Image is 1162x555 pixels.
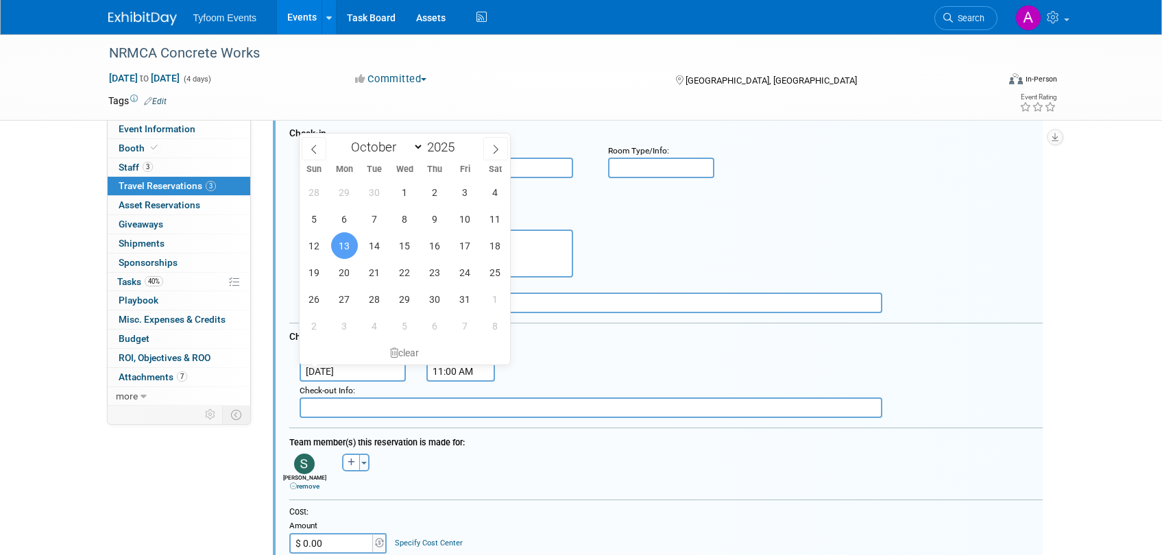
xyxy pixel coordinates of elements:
span: October 29, 2025 [391,286,418,312]
div: clear [300,341,511,365]
span: 3 [206,181,216,191]
span: Search [953,13,984,23]
body: Rich Text Area. Press ALT-0 for help. [8,5,734,18]
span: Thu [420,165,450,174]
span: September 28, 2025 [301,179,328,206]
span: more [116,391,138,402]
a: Booth [108,139,250,158]
span: 3 [143,162,153,172]
span: October 27, 2025 [331,286,358,312]
span: Tue [359,165,389,174]
span: October 23, 2025 [422,259,448,286]
span: 7 [177,371,187,382]
td: Tags [108,94,167,108]
div: Event Rating [1019,94,1056,101]
a: Staff3 [108,158,250,177]
span: October 9, 2025 [422,206,448,232]
span: November 3, 2025 [331,312,358,339]
select: Month [345,138,424,156]
span: October 14, 2025 [361,232,388,259]
i: Booth reservation complete [151,144,158,151]
span: Tyfoom Events [193,12,257,23]
span: Staff [119,162,153,173]
a: remove [290,482,319,490]
span: October 26, 2025 [301,286,328,312]
span: October 18, 2025 [482,232,509,259]
a: Tasks40% [108,273,250,291]
img: S.jpg [294,454,315,474]
span: Wed [389,165,420,174]
span: November 6, 2025 [422,312,448,339]
a: Playbook [108,291,250,310]
span: Check-in [289,127,326,138]
span: October 5, 2025 [301,206,328,232]
span: 40% [145,276,163,286]
a: Edit [144,97,167,106]
td: Personalize Event Tab Strip [199,406,223,423]
span: Tasks [117,276,163,287]
span: October 4, 2025 [482,179,509,206]
img: Format-Inperson.png [1009,73,1023,84]
span: October 10, 2025 [452,206,479,232]
span: Booth [119,143,160,153]
span: October 31, 2025 [452,286,479,312]
span: October 25, 2025 [482,259,509,286]
span: November 8, 2025 [482,312,509,339]
a: ROI, Objectives & ROO [108,349,250,367]
div: Event Format [917,71,1058,92]
div: Cost: [289,506,1043,518]
img: Angie Nichols [1015,5,1041,31]
span: October 15, 2025 [391,232,418,259]
span: October 19, 2025 [301,259,328,286]
span: October 3, 2025 [452,179,479,206]
span: Asset Reservations [119,199,200,210]
span: October 8, 2025 [391,206,418,232]
span: November 7, 2025 [452,312,479,339]
span: October 2, 2025 [422,179,448,206]
span: October 21, 2025 [361,259,388,286]
a: Search [934,6,997,30]
div: [PERSON_NAME] [282,474,327,491]
a: Specify Cost Center [395,539,463,547]
span: Sat [480,165,510,174]
span: Check-out Info [300,386,353,395]
span: Sponsorships [119,257,178,268]
a: Attachments7 [108,368,250,386]
td: Toggle Event Tabs [222,406,250,423]
div: NRMCA Concrete Works [104,41,977,66]
span: October 20, 2025 [331,259,358,286]
span: Attachments [119,371,187,382]
span: October 6, 2025 [331,206,358,232]
small: : [300,386,355,395]
a: Budget [108,330,250,348]
span: Fri [450,165,480,174]
span: October 16, 2025 [422,232,448,259]
span: [DATE] [DATE] [108,72,180,84]
span: Sun [300,165,330,174]
span: Misc. Expenses & Credits [119,314,226,325]
span: November 5, 2025 [391,312,418,339]
a: Event Information [108,120,250,138]
small: : [608,146,669,156]
span: November 2, 2025 [301,312,328,339]
span: October 11, 2025 [482,206,509,232]
span: October 22, 2025 [391,259,418,286]
input: Year [424,139,465,155]
span: October 28, 2025 [361,286,388,312]
span: to [138,73,151,84]
span: October 7, 2025 [361,206,388,232]
button: Committed [350,72,432,86]
span: November 4, 2025 [361,312,388,339]
span: September 29, 2025 [331,179,358,206]
span: October 30, 2025 [422,286,448,312]
a: Sponsorships [108,254,250,272]
span: Travel Reservations [119,180,216,191]
span: (4 days) [182,75,211,84]
span: Budget [119,333,149,344]
span: October 1, 2025 [391,179,418,206]
a: Asset Reservations [108,196,250,214]
div: Team member(s) this reservation is made for: [289,430,1043,450]
span: Room Type/Info [608,146,667,156]
span: Playbook [119,295,158,306]
a: Travel Reservations3 [108,177,250,195]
